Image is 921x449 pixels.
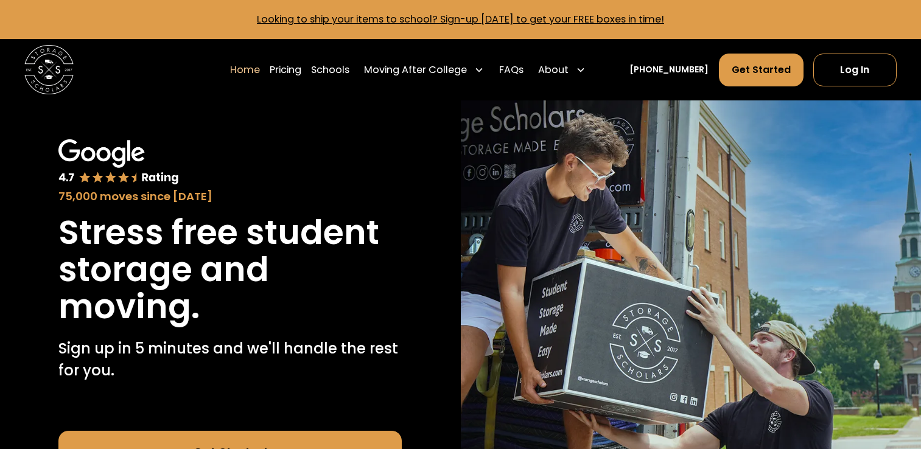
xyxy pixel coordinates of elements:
[24,45,74,94] a: home
[538,63,569,77] div: About
[24,45,74,94] img: Storage Scholars main logo
[311,53,349,87] a: Schools
[230,53,260,87] a: Home
[58,338,402,381] p: Sign up in 5 minutes and we'll handle the rest for you.
[499,53,524,87] a: FAQs
[270,53,301,87] a: Pricing
[364,63,467,77] div: Moving After College
[359,53,489,87] div: Moving After College
[629,63,709,76] a: [PHONE_NUMBER]
[58,139,178,185] img: Google 4.7 star rating
[58,214,402,325] h1: Stress free student storage and moving.
[813,54,897,86] a: Log In
[719,54,804,86] a: Get Started
[58,188,402,204] div: 75,000 moves since [DATE]
[533,53,590,87] div: About
[257,12,664,26] a: Looking to ship your items to school? Sign-up [DATE] to get your FREE boxes in time!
